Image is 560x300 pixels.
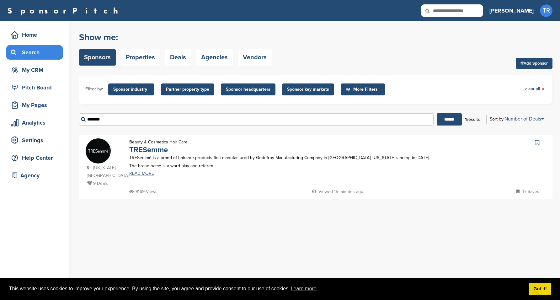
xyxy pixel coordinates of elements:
a: clear all× [525,86,545,93]
li: Filter by: [85,86,103,93]
div: Sort by: [490,116,544,121]
a: Sponsors [79,49,116,66]
a: Add Sponsor [516,58,552,69]
a: Settings [6,133,63,147]
a: Analytics [6,115,63,130]
iframe: Button to launch messaging window [535,275,555,295]
div: Help Center [9,152,63,163]
h3: [PERSON_NAME] [489,6,534,15]
a: My CRM [6,63,63,77]
a: SponsorPitch [8,7,122,15]
div: Pitch Board [9,82,63,93]
a: Properties [121,49,160,66]
div: Home [9,29,63,40]
a: Deals [165,49,191,66]
span: Sponsor key markets [287,86,329,93]
a: My Pages [6,98,63,112]
span: More Filters [346,86,382,93]
a: Search [6,45,63,60]
p: 9169 Views [129,188,157,196]
a: learn more about cookies [290,284,317,293]
p: 9 Deals [87,179,123,187]
span: TR [540,4,552,17]
span: Partner property type [166,86,209,93]
a: Agency [6,168,63,183]
div: Analytics [9,117,63,128]
div: Agency [9,170,63,181]
span: × [541,86,545,93]
span: Sponsor industry [113,86,149,93]
div: My CRM [9,64,63,76]
a: READ MORE [129,171,434,176]
b: 1 [465,117,467,122]
p: Viewed 15 minutes ago [312,188,363,196]
span: This website uses cookies to improve your experience. By using the site, you agree and provide co... [9,284,524,293]
a: Vendors [238,49,272,66]
p: Beauty & Cosmetics Hair Care [129,138,188,146]
p: 17 Saves [516,188,539,196]
a: Help Center [6,151,63,165]
a: Pitch Board [6,80,63,95]
div: My Pages [9,99,63,111]
h2: Show me: [79,32,272,43]
a: TRESemme [129,145,168,154]
p: TRESemmé is a brand of haircare products first manufactured by Godefroy Manufacturing Company in ... [129,154,434,169]
img: 10978706 10153746730090200 8957012334372562220 n [86,138,111,163]
a: Agencies [196,49,233,66]
div: Search [9,47,63,58]
div: Settings [9,135,63,146]
div: results [462,114,483,125]
span: Sponsor headquarters [226,86,270,93]
p: [US_STATE], [GEOGRAPHIC_DATA] [87,164,123,179]
a: dismiss cookie message [529,283,551,295]
a: Home [6,28,63,42]
a: Number of Deals [504,116,544,122]
a: [PERSON_NAME] [489,4,534,18]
